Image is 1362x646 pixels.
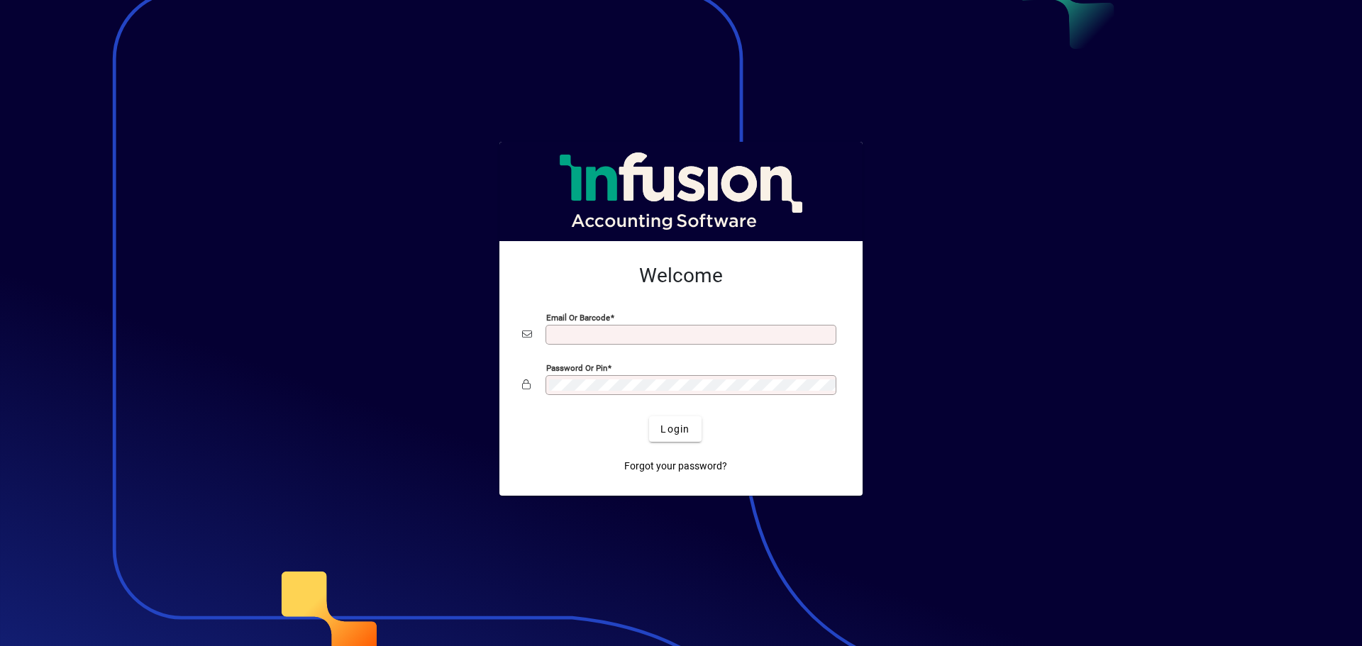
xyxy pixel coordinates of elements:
[546,363,607,373] mat-label: Password or Pin
[546,313,610,323] mat-label: Email or Barcode
[522,264,840,288] h2: Welcome
[660,422,690,437] span: Login
[624,459,727,474] span: Forgot your password?
[619,453,733,479] a: Forgot your password?
[649,416,701,442] button: Login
